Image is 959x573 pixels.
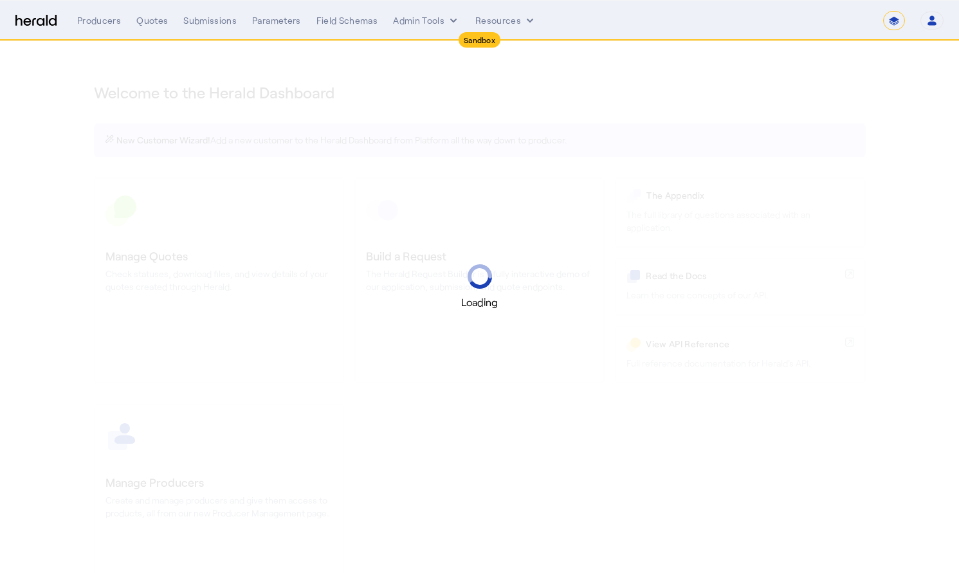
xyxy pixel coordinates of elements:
div: Quotes [136,14,168,27]
button: Resources dropdown menu [475,14,536,27]
div: Sandbox [459,32,500,48]
div: Field Schemas [316,14,378,27]
div: Producers [77,14,121,27]
div: Parameters [252,14,301,27]
button: internal dropdown menu [393,14,460,27]
img: Herald Logo [15,15,57,27]
div: Submissions [183,14,237,27]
